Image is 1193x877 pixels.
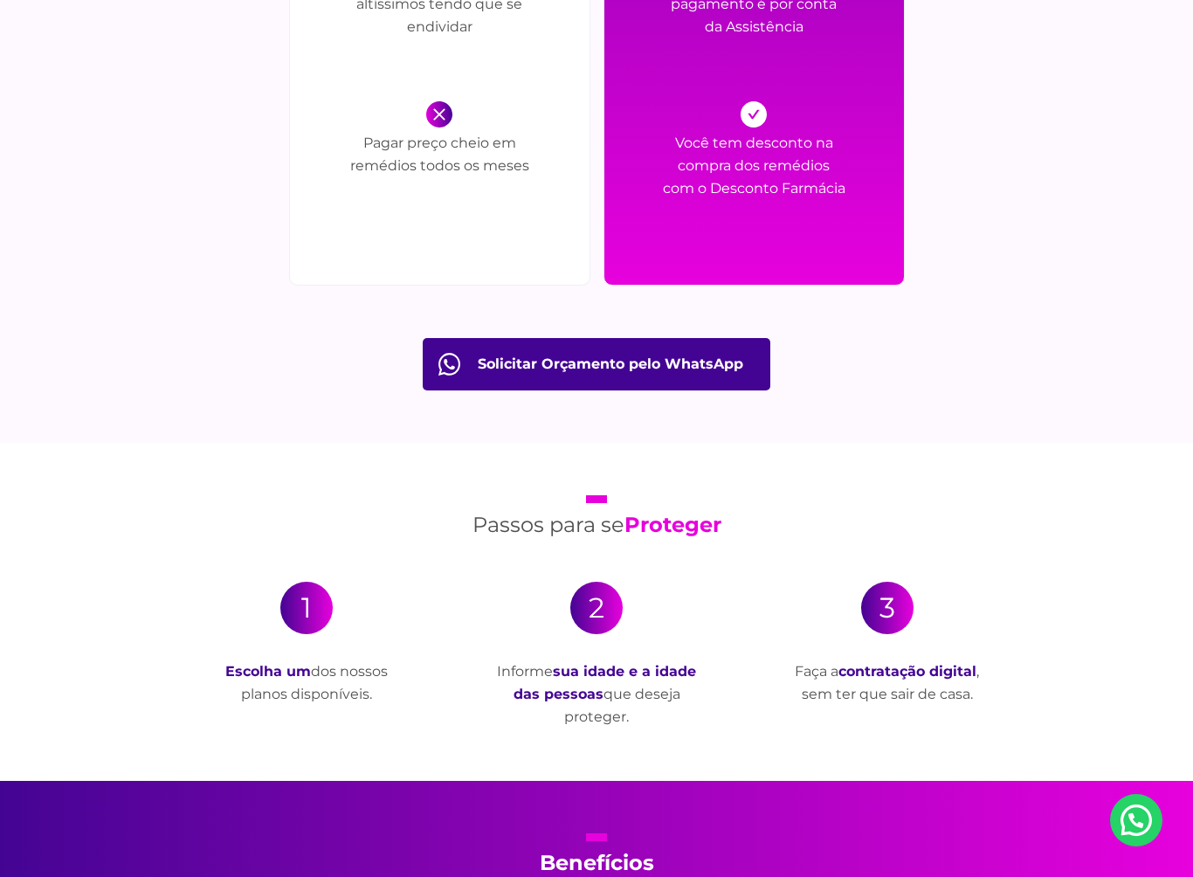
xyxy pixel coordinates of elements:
[438,353,460,376] img: fale com consultor
[514,663,697,702] strong: sua idade e a idade das pessoas
[423,338,770,390] a: Orçamento pelo WhatsApp
[662,132,845,228] p: Você tem desconto na compra dos remédios com o Desconto Farmácia
[624,512,721,537] strong: Proteger
[1110,794,1162,846] a: Nosso Whatsapp
[861,582,914,634] div: 3
[426,101,452,128] img: icon-x
[203,660,409,706] p: dos nossos planos disponíveis.
[741,101,767,128] img: icon-v
[540,833,654,876] h2: Benefícios
[334,132,544,228] p: Pagar preço cheio em remédios todos os meses
[784,660,990,706] p: Faça a , sem ter que sair de casa.
[280,582,333,634] div: 1
[494,660,700,729] p: Informe que deseja proteger.
[570,582,623,634] div: 2
[225,663,311,680] strong: Escolha um
[838,663,976,680] strong: contratação digital
[465,495,728,538] h2: Passos para se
